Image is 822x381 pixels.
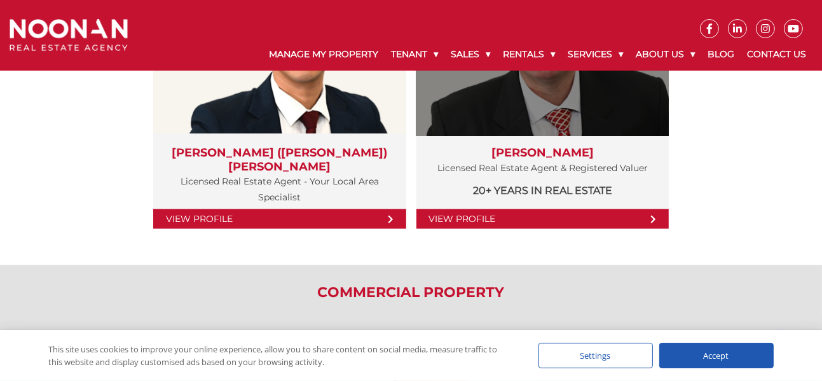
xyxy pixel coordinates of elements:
[741,38,812,71] a: Contact Us
[444,38,497,71] a: Sales
[659,343,774,368] div: Accept
[385,38,444,71] a: Tenant
[538,343,653,368] div: Settings
[416,209,669,229] a: View Profile
[497,38,561,71] a: Rentals
[13,284,809,301] h2: Commercial Property
[701,38,741,71] a: Blog
[153,209,406,229] a: View Profile
[429,160,657,176] p: Licensed Real Estate Agent & Registered Valuer
[49,343,513,368] div: This site uses cookies to improve your online experience, allow you to share content on social me...
[263,38,385,71] a: Manage My Property
[166,146,394,174] h3: [PERSON_NAME] ([PERSON_NAME]) [PERSON_NAME]
[166,174,394,205] p: Licensed Real Estate Agent - Your Local Area Specialist
[10,19,128,52] img: Noonan Real Estate Agency
[429,183,657,198] p: 20+ years in Real Estate
[561,38,629,71] a: Services
[629,38,701,71] a: About Us
[429,146,657,160] h3: [PERSON_NAME]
